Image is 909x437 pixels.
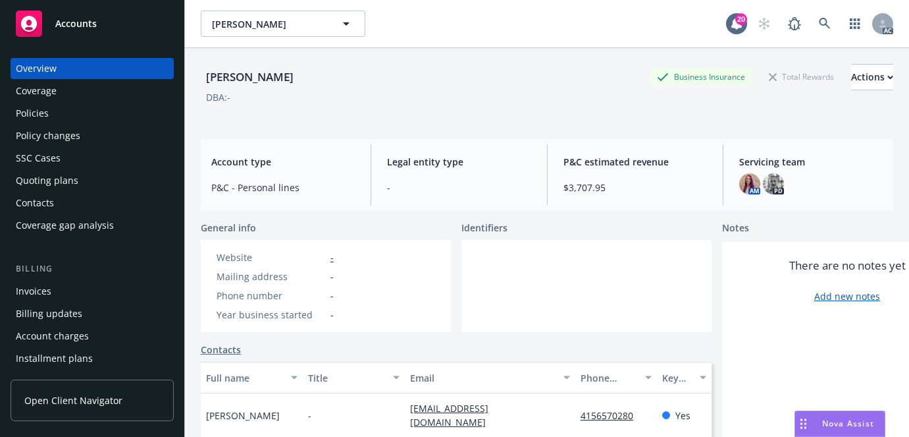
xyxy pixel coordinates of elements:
[217,308,325,322] div: Year business started
[461,221,507,235] span: Identifiers
[575,362,657,393] button: Phone number
[11,103,174,124] a: Policies
[650,69,752,85] div: Business Insurance
[16,326,89,347] div: Account charges
[763,173,784,194] img: photo
[308,409,311,422] span: -
[794,411,885,437] button: Nova Assist
[11,192,174,214] a: Contacts
[217,270,325,283] div: Mailing address
[217,250,325,264] div: Website
[330,308,334,322] span: -
[217,289,325,303] div: Phone number
[11,326,174,347] a: Account charges
[16,281,51,302] div: Invoices
[11,5,174,42] a: Accounts
[206,371,283,385] div: Full name
[16,170,78,191] div: Quoting plans
[410,402,496,428] a: [EMAIL_ADDRESS][DOMAIN_NAME]
[722,221,749,237] span: Notes
[24,393,122,407] span: Open Client Navigator
[201,69,299,86] div: [PERSON_NAME]
[675,409,690,422] span: Yes
[16,192,54,214] div: Contacts
[212,17,326,31] span: [PERSON_NAME]
[211,155,355,169] span: Account type
[842,11,868,37] a: Switch app
[581,371,637,385] div: Phone number
[387,181,531,194] span: -
[11,215,174,236] a: Coverage gap analysis
[387,155,531,169] span: Legal entity type
[201,343,241,357] a: Contacts
[405,362,575,393] button: Email
[11,170,174,191] a: Quoting plans
[55,18,97,29] span: Accounts
[581,409,644,422] a: 4156570280
[11,125,174,146] a: Policy changes
[735,13,747,25] div: 20
[201,11,365,37] button: [PERSON_NAME]
[822,418,874,429] span: Nova Assist
[563,155,707,169] span: P&C estimated revenue
[206,90,230,104] div: DBA: -
[563,181,707,194] span: $3,707.95
[657,362,712,393] button: Key contact
[812,11,838,37] a: Search
[16,58,57,79] div: Overview
[851,65,893,90] div: Actions
[751,11,777,37] a: Start snowing
[662,371,692,385] div: Key contact
[795,411,812,436] div: Drag to move
[303,362,405,393] button: Title
[16,103,49,124] div: Policies
[201,221,256,235] span: General info
[11,262,174,276] div: Billing
[330,289,334,303] span: -
[739,173,760,194] img: photo
[739,155,883,169] span: Servicing team
[11,303,174,324] a: Billing updates
[814,289,880,303] a: Add new notes
[11,58,174,79] a: Overview
[16,348,93,369] div: Installment plans
[16,125,80,146] div: Policy changes
[11,148,174,169] a: SSC Cases
[789,258,906,274] span: There are no notes yet
[206,409,280,422] span: [PERSON_NAME]
[330,270,334,283] span: -
[308,371,385,385] div: Title
[16,80,57,102] div: Coverage
[762,69,841,85] div: Total Rewards
[781,11,808,37] a: Report a Bug
[211,181,355,194] span: P&C - Personal lines
[16,303,82,324] div: Billing updates
[851,64,893,90] button: Actions
[16,215,114,236] div: Coverage gap analysis
[330,251,334,264] a: -
[16,148,61,169] div: SSC Cases
[11,348,174,369] a: Installment plans
[11,80,174,102] a: Coverage
[410,371,556,385] div: Email
[201,362,303,393] button: Full name
[11,281,174,302] a: Invoices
